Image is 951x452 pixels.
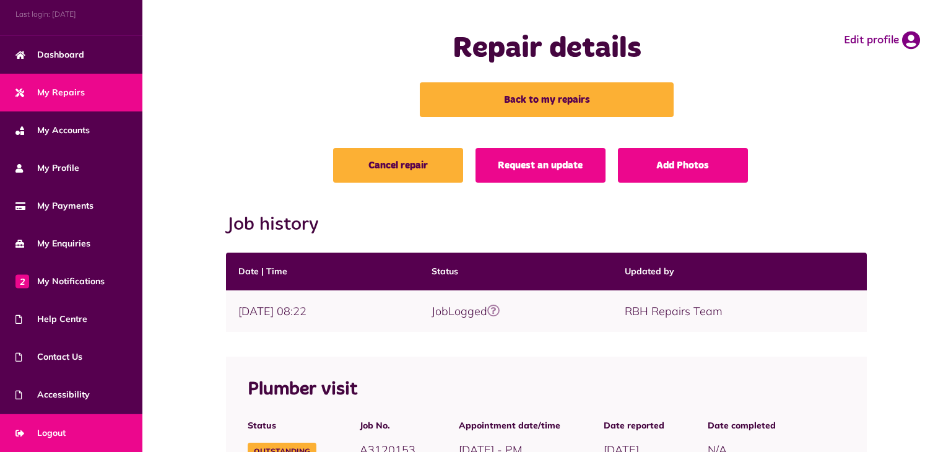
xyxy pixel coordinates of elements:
span: My Enquiries [15,237,90,250]
span: My Notifications [15,275,105,288]
a: Back to my repairs [420,82,674,117]
td: RBH Repairs Team [612,290,867,332]
a: Add Photos [618,148,748,183]
th: Date | Time [226,253,419,290]
a: Request an update [475,148,606,183]
span: Date completed [708,419,776,432]
a: Cancel repair [333,148,463,183]
span: Last login: [DATE] [15,9,127,20]
td: [DATE] 08:22 [226,290,419,332]
th: Updated by [612,253,867,290]
span: Date reported [604,419,664,432]
span: Accessibility [15,388,90,401]
span: My Repairs [15,86,85,99]
span: Help Centre [15,313,87,326]
h2: Job history [226,214,867,236]
span: Dashboard [15,48,84,61]
span: Status [248,419,316,432]
span: 2 [15,274,29,288]
span: Plumber visit [248,380,357,399]
span: Contact Us [15,350,82,363]
span: My Profile [15,162,79,175]
span: My Accounts [15,124,90,137]
span: Job No. [360,419,415,432]
span: Logout [15,427,66,440]
h1: Repair details [357,31,737,67]
a: Edit profile [844,31,920,50]
td: JobLogged [419,290,612,332]
span: My Payments [15,199,93,212]
span: Appointment date/time [459,419,560,432]
th: Status [419,253,612,290]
